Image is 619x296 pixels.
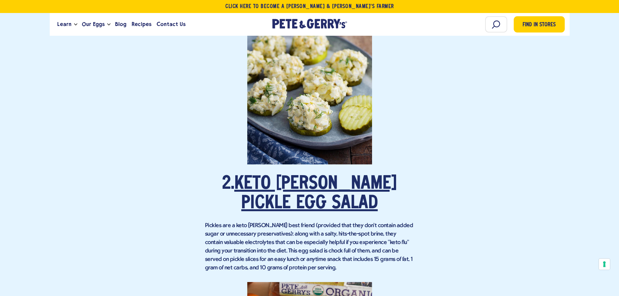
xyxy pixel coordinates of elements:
a: Contact Us [154,16,188,33]
button: Open the dropdown menu for Our Eggs [107,23,110,26]
span: Contact Us [157,20,186,28]
a: Blog [112,16,129,33]
span: Blog [115,20,126,28]
a: Recipes [129,16,154,33]
p: Pickles are a keto [PERSON_NAME] best friend (provided that they don't contain added sugar or unn... [205,222,414,272]
a: Keto [PERSON_NAME] Pickle Egg Salad [234,175,397,213]
a: Our Eggs [79,16,107,33]
h2: 2. [205,174,414,213]
span: Our Eggs [82,20,105,28]
button: Your consent preferences for tracking technologies [599,259,610,270]
a: Find in Stores [514,16,565,32]
button: Open the dropdown menu for Learn [74,23,77,26]
span: Find in Stores [522,21,556,30]
a: Learn [55,16,74,33]
input: Search [485,16,507,32]
span: Learn [57,20,71,28]
span: Recipes [132,20,151,28]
